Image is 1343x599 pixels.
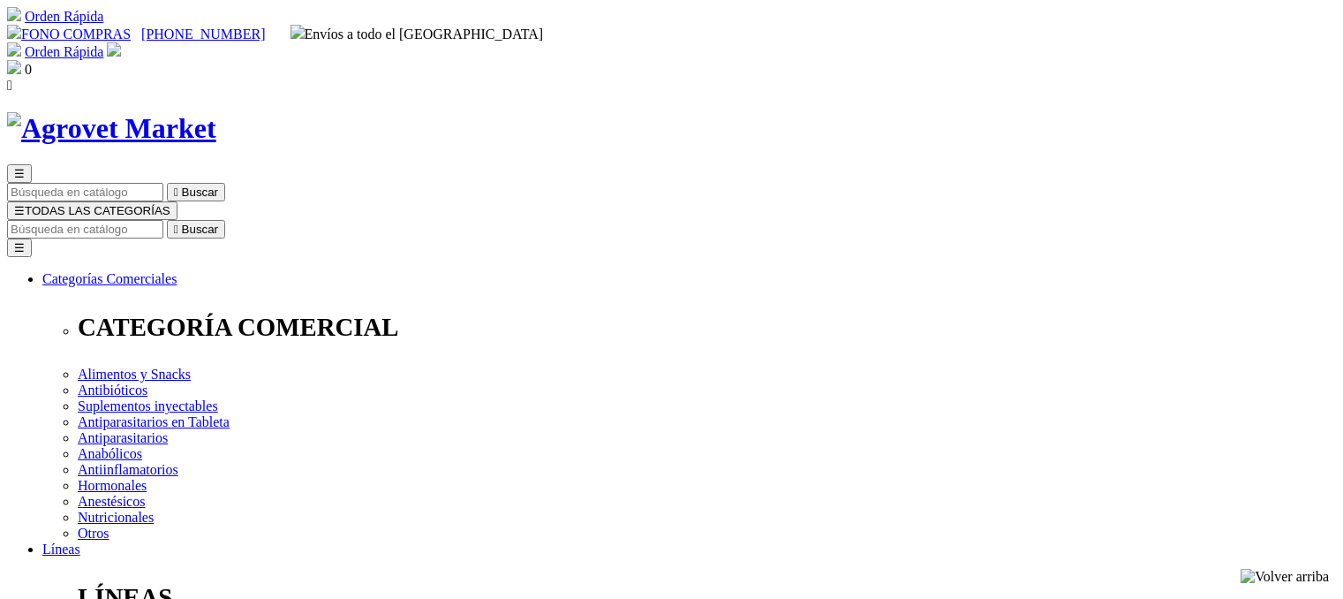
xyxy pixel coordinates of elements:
button: ☰ [7,239,32,257]
button:  Buscar [167,220,225,239]
a: Acceda a su cuenta de cliente [107,44,121,59]
button: ☰TODAS LAS CATEGORÍAS [7,201,177,220]
span: 0 [25,62,32,77]
a: Antiparasitarios [78,430,168,445]
span: Envíos a todo el [GEOGRAPHIC_DATA] [290,27,544,42]
input: Buscar [7,220,163,239]
img: Volver arriba [1241,569,1329,585]
img: user.svg [107,42,121,57]
a: [PHONE_NUMBER] [141,27,265,42]
img: delivery-truck.svg [290,25,305,39]
img: phone.svg [7,25,21,39]
i:  [174,223,178,236]
a: Orden Rápida [25,44,103,59]
p: CATEGORÍA COMERCIAL [78,313,1336,342]
a: Hormonales [78,478,147,493]
a: Anabólicos [78,446,142,461]
button:  Buscar [167,183,225,201]
input: Buscar [7,183,163,201]
img: Agrovet Market [7,112,216,145]
a: Orden Rápida [25,9,103,24]
a: Otros [78,526,109,541]
img: shopping-cart.svg [7,42,21,57]
span: ☰ [14,167,25,180]
i:  [7,78,12,93]
a: FONO COMPRAS [7,27,131,42]
button: ☰ [7,164,32,183]
a: Suplementos inyectables [78,398,218,413]
span: Buscar [182,186,218,199]
img: shopping-cart.svg [7,7,21,21]
span: ☰ [14,204,25,217]
a: Nutricionales [78,510,154,525]
i:  [174,186,178,199]
a: Antiparasitarios en Tableta [78,414,230,429]
a: Anestésicos [78,494,145,509]
a: Líneas [42,542,80,557]
img: shopping-bag.svg [7,60,21,74]
a: Categorías Comerciales [42,271,177,286]
span: Buscar [182,223,218,236]
a: Antiinflamatorios [78,462,178,477]
a: Alimentos y Snacks [78,367,191,382]
a: Antibióticos [78,383,147,398]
